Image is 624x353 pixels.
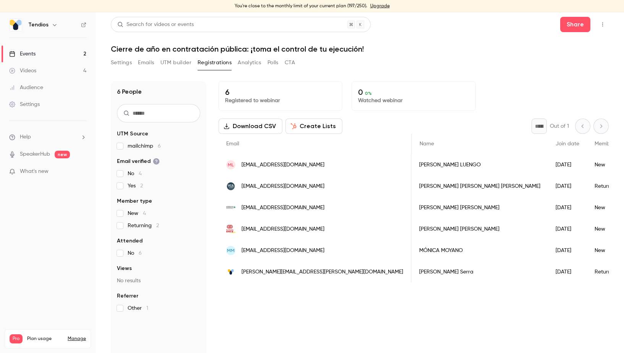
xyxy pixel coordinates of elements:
span: 2 [140,183,143,189]
span: [PERSON_NAME][EMAIL_ADDRESS][PERSON_NAME][DOMAIN_NAME] [241,268,403,276]
span: 0 % [365,91,372,96]
img: sodeco.es [226,203,235,212]
span: [EMAIL_ADDRESS][DOMAIN_NAME] [241,204,324,212]
img: Tendios [10,19,22,31]
div: [DATE] [548,154,587,176]
a: Manage [68,336,86,342]
div: Search for videos or events [117,21,194,29]
h6: Tendios [28,21,49,29]
button: Settings [111,57,132,69]
img: uca.es [226,182,235,191]
span: Member type [117,197,152,205]
li: help-dropdown-opener [9,133,86,141]
div: [DATE] [548,261,587,283]
button: Registrations [198,57,232,69]
div: [PERSON_NAME] LUENGO [412,154,548,176]
button: Analytics [238,57,261,69]
span: 6 [158,143,161,149]
h1: Cierre de año en contratación pública: ¡toma el control de tu ejecución! [111,44,609,54]
div: [PERSON_NAME] [PERSON_NAME] [PERSON_NAME] [412,176,548,197]
span: Yes [128,182,143,190]
p: 6 [225,88,336,97]
section: facet-groups [117,130,200,312]
span: No [128,170,142,177]
div: [PERSON_NAME] [PERSON_NAME] [412,197,548,218]
div: [DATE] [548,176,587,197]
span: Email verified [117,158,160,165]
div: [PERSON_NAME] Serra [412,261,548,283]
span: 6 [139,251,142,256]
button: UTM builder [160,57,191,69]
div: MÓNICA MOYANO [412,240,548,261]
span: Join date [556,141,579,146]
span: Email [226,141,239,146]
span: New [128,210,146,217]
div: [PERSON_NAME] [PERSON_NAME] [412,218,548,240]
img: tendios.com [226,267,235,277]
span: Returning [128,222,159,229]
p: No results [117,277,200,285]
button: Create Lists [285,119,342,134]
span: 4 [143,211,146,216]
button: CTA [285,57,295,69]
span: Help [20,133,31,141]
button: Share [560,17,590,32]
div: Settings [9,101,40,108]
span: Views [117,265,132,272]
button: Polls [267,57,279,69]
span: Attended [117,237,143,245]
span: [EMAIL_ADDRESS][DOMAIN_NAME] [241,225,324,233]
div: [DATE] [548,218,587,240]
span: Plan usage [27,336,63,342]
h1: 6 People [117,87,142,96]
span: Pro [10,334,23,343]
span: MM [227,247,235,254]
a: Upgrade [370,3,390,9]
button: Emails [138,57,154,69]
img: fundaciononce.es [226,224,235,234]
p: Registered to webinar [225,97,336,104]
button: Download CSV [219,119,282,134]
span: [EMAIL_ADDRESS][DOMAIN_NAME] [241,247,324,255]
span: UTM Source [117,130,148,138]
span: [EMAIL_ADDRESS][DOMAIN_NAME] [241,182,324,190]
p: Watched webinar [358,97,469,104]
span: Referrer [117,292,138,300]
span: 2 [156,223,159,228]
span: mailchimp [128,142,161,150]
div: Events [9,50,36,58]
div: [DATE] [548,197,587,218]
div: Videos [9,67,36,75]
div: Audience [9,84,43,91]
div: [DATE] [548,240,587,261]
p: 0 [358,88,469,97]
span: 4 [139,171,142,176]
span: Name [420,141,434,146]
span: ML [228,161,234,168]
p: Out of 1 [550,122,569,130]
span: 1 [146,306,148,311]
span: No [128,249,142,257]
span: [EMAIL_ADDRESS][DOMAIN_NAME] [241,161,324,169]
span: Other [128,304,148,312]
span: What's new [20,168,49,176]
a: SpeakerHub [20,150,50,158]
span: new [55,151,70,158]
